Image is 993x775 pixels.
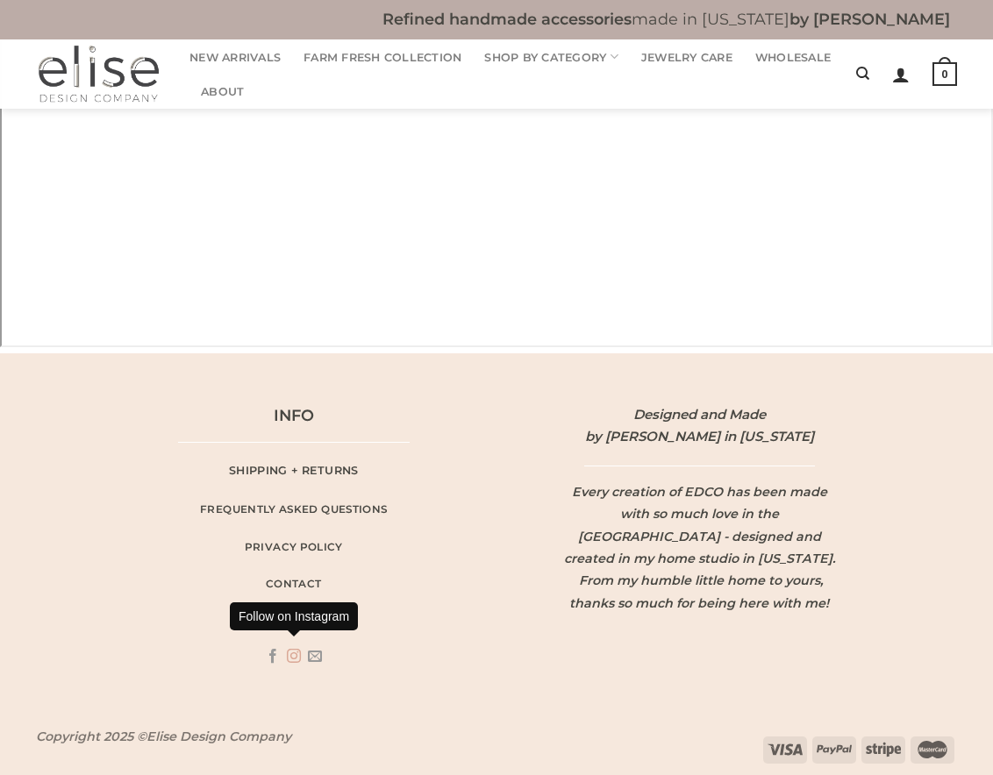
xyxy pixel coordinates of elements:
img: Elise Design Company [36,39,161,109]
span: Shipping + Returns [229,462,359,480]
strong: Elise Design Company [146,729,291,744]
h4: INFO [158,403,430,429]
a: Privacy Policy [158,534,430,561]
a: Follow on Facebook [265,649,279,665]
a: 0 [932,50,957,98]
b: Refined handmade accessories [382,10,632,28]
b: by [PERSON_NAME] [789,10,950,28]
div: Copyright 2025 © [36,727,291,747]
a: Farm Fresh Collection [304,40,461,75]
a: New Arrivals [189,40,281,75]
span: Designed and Made by [PERSON_NAME] in [US_STATE] [585,406,814,444]
a: Search [856,57,869,90]
a: wholesale [158,608,430,635]
a: Send us an email [308,649,322,665]
span: Every creation of EDCO has been made with so much love in the [GEOGRAPHIC_DATA] - designed and cr... [564,484,835,611]
a: Follow on Instagram [287,649,301,665]
strong: 0 [932,62,957,87]
a: contact [158,571,430,598]
span: wholesale [257,613,330,629]
a: Jewelry Care [641,40,732,75]
a: Wholesale [755,40,831,75]
a: Frequently asked questions [158,496,430,523]
span: contact [266,576,322,593]
a: About [201,75,244,109]
a: Shop By Category [484,39,618,74]
b: made in [US_STATE] [382,10,950,28]
span: Privacy Policy [245,539,343,556]
a: Shipping + Returns [158,457,430,485]
span: Frequently asked questions [200,501,387,518]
